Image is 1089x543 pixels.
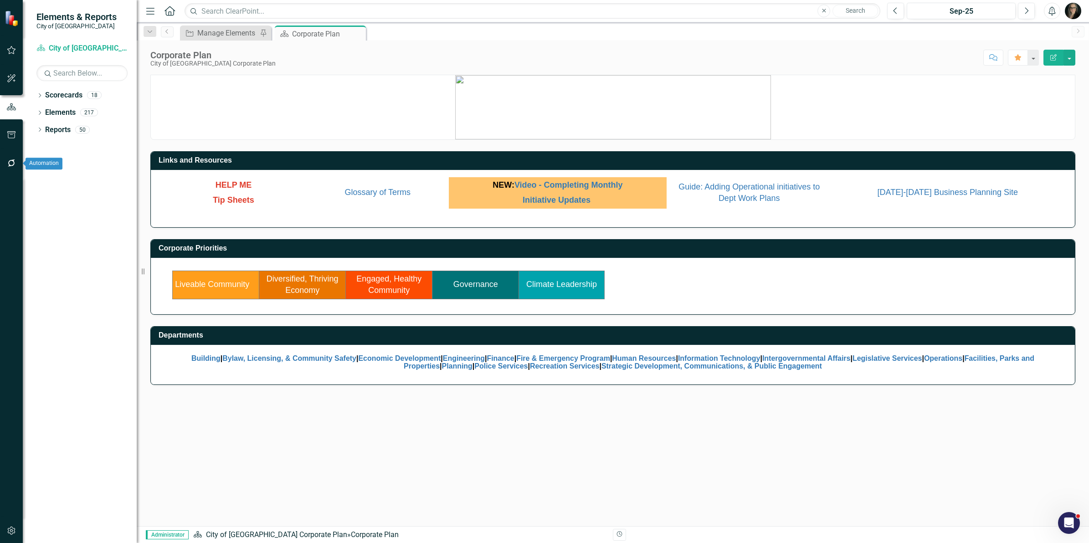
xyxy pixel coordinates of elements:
[493,180,622,190] span: NEW:
[526,280,597,289] a: Climate Leadership
[516,354,610,362] a: Fire & Emergency Program
[36,65,128,81] input: Search Below...
[1065,3,1081,19] img: Natalie Kovach
[45,90,82,101] a: Scorecards
[150,50,276,60] div: Corporate Plan
[514,180,623,190] a: Video - Completing Monthly
[191,354,1034,370] span: | | | | | | | | | | | | | | |
[612,354,676,362] a: Human Resources
[193,530,606,540] div: »
[292,28,364,40] div: Corporate Plan
[878,188,1018,197] a: [DATE]-[DATE] Business Planning Site
[678,184,820,203] a: Guide: Adding Operational initiatives to Dept Work Plans
[523,195,591,205] a: Initiative Updates
[358,354,441,362] a: Economic Development
[159,331,1070,339] h3: Departments
[80,109,98,117] div: 217
[910,6,1012,17] div: Sep-25
[213,195,254,205] span: Tip Sheets
[530,362,600,370] a: Recreation Services
[453,280,498,289] a: Governance
[45,108,76,118] a: Elements
[678,182,820,203] span: Guide: Adding Operational initiatives to Dept Work Plans
[36,22,117,30] small: City of [GEOGRAPHIC_DATA]
[191,354,221,362] a: Building
[185,3,880,19] input: Search ClearPoint...
[1058,512,1080,534] iframe: Intercom live chat
[853,354,922,362] a: Legislative Services
[222,354,356,362] a: Bylaw, Licensing, & Community Safety
[216,180,252,190] span: HELP ME
[5,10,21,26] img: ClearPoint Strategy
[443,354,485,362] a: Engineering
[216,182,252,189] a: HELP ME
[442,362,473,370] a: Planning
[356,274,421,295] a: Engaged, Healthy Community
[36,43,128,54] a: City of [GEOGRAPHIC_DATA] Corporate Plan
[159,244,1070,252] h3: Corporate Priorities
[344,188,411,197] a: Glossary of Terms
[846,7,865,14] span: Search
[75,126,90,133] div: 50
[404,354,1034,370] a: Facilities, Parks and Properties
[907,3,1016,19] button: Sep-25
[213,197,254,204] a: Tip Sheets
[45,125,71,135] a: Reports
[175,280,249,289] a: Liveable Community
[159,156,1070,164] h3: Links and Resources
[924,354,962,362] a: Operations
[26,158,62,169] div: Automation
[832,5,878,17] button: Search
[678,354,760,362] a: Information Technology
[182,27,257,39] a: Manage Elements
[146,530,189,539] span: Administrator
[762,354,851,362] a: Intergovernmental Affairs
[197,27,257,39] div: Manage Elements
[487,354,514,362] a: Finance
[267,274,339,295] a: Diversified, Thriving Economy
[474,362,528,370] a: Police Services
[150,60,276,67] div: City of [GEOGRAPHIC_DATA] Corporate Plan
[87,92,102,99] div: 18
[601,362,822,370] a: Strategic Development, Communications, & Public Engagement
[36,11,117,22] span: Elements & Reports
[351,530,399,539] div: Corporate Plan
[206,530,347,539] a: City of [GEOGRAPHIC_DATA] Corporate Plan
